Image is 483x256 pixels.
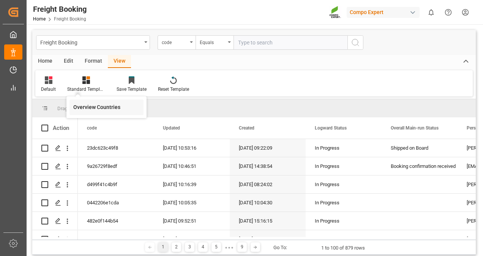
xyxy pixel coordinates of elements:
div: [DATE] 10:04:30 [230,194,306,212]
input: Type to search [234,35,347,50]
div: In Progress [315,158,373,175]
div: Press SPACE to select this row. [32,175,78,194]
div: In Progress [315,139,373,157]
div: Edit [58,55,79,68]
button: open menu [158,35,196,50]
div: 3 [185,242,194,252]
div: Overview Countries [73,103,140,111]
div: [DATE] 10:05:35 [154,194,230,212]
div: Freight Booking [33,3,87,15]
div: 482e0f144b54 [78,212,154,230]
div: Freight Booking [40,37,142,47]
div: Press SPACE to select this row. [32,139,78,157]
span: Drag here to set row groups [57,106,117,111]
div: Action [53,125,69,131]
div: Press SPACE to select this row. [32,230,78,248]
span: Logward Status [315,125,347,131]
div: [DATE] 09:51:37 [154,230,230,248]
span: Created [239,125,254,131]
button: Compo Expert [347,5,423,19]
div: [DATE] 15:16:15 [230,212,306,230]
div: [DATE] 10:46:51 [154,157,230,175]
div: Home [32,55,58,68]
div: Go To: [273,244,287,251]
div: Format [79,55,108,68]
div: Equals [200,37,226,46]
span: Overall Main-run Status [391,125,439,131]
div: Press SPACE to select this row. [32,212,78,230]
div: Shipped on Board [391,139,448,157]
button: Help Center [440,4,457,21]
div: [DATE] 14:38:54 [230,157,306,175]
div: Main-run object created [391,231,448,248]
div: Standard Templates [67,86,105,93]
button: open menu [36,35,150,50]
div: 0442206e1cda [78,194,154,212]
div: 1 [158,242,168,252]
div: In Progress [315,194,373,212]
div: [DATE] 09:22:09 [230,139,306,157]
div: Default [41,86,56,93]
button: search button [347,35,363,50]
button: open menu [196,35,234,50]
div: Press SPACE to select this row. [32,157,78,175]
div: View [108,55,131,68]
div: Press SPACE to select this row. [32,194,78,212]
div: ● ● ● [225,245,233,250]
a: Home [33,16,46,22]
div: 23dc623c49f8 [78,139,154,157]
div: 2 [172,242,181,252]
div: 9a26729f8edf [78,157,154,175]
div: 9 [237,242,247,252]
div: [DATE] 09:50:56 [230,230,306,248]
div: 5 [212,242,221,252]
div: [DATE] 08:24:02 [230,175,306,193]
div: 411af57dc4c6 [78,230,154,248]
button: show 0 new notifications [423,4,440,21]
div: [DATE] 09:52:51 [154,212,230,230]
div: In Progress [315,212,373,230]
div: Reset Template [158,86,189,93]
img: Screenshot%202023-09-29%20at%2010.02.21.png_1712312052.png [329,6,341,19]
span: code [87,125,97,131]
div: code [162,37,188,46]
div: Compo Expert [347,7,420,18]
div: Save Template [117,86,147,93]
span: Updated [163,125,180,131]
div: d499f41c4b9f [78,175,154,193]
div: 4 [198,242,208,252]
div: In Progress [315,176,373,193]
div: In Progress [315,231,373,248]
div: [DATE] 10:53:16 [154,139,230,157]
div: [DATE] 10:16:39 [154,175,230,193]
div: 1 to 100 of 879 rows [321,244,365,252]
div: Booking confirmation received [391,158,448,175]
